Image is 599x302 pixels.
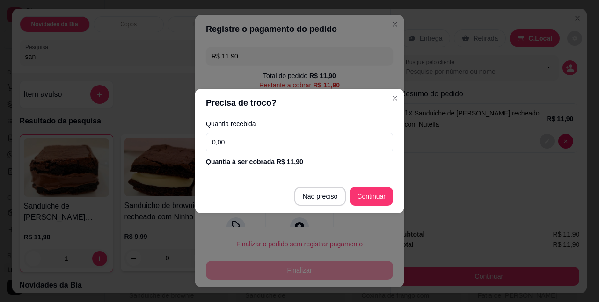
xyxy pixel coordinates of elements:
[206,121,393,127] label: Quantia recebida
[350,187,393,206] button: Continuar
[387,91,402,106] button: Close
[294,187,346,206] button: Não preciso
[206,157,393,166] div: Quantia à ser cobrada R$ 11,90
[195,89,404,117] header: Precisa de troco?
